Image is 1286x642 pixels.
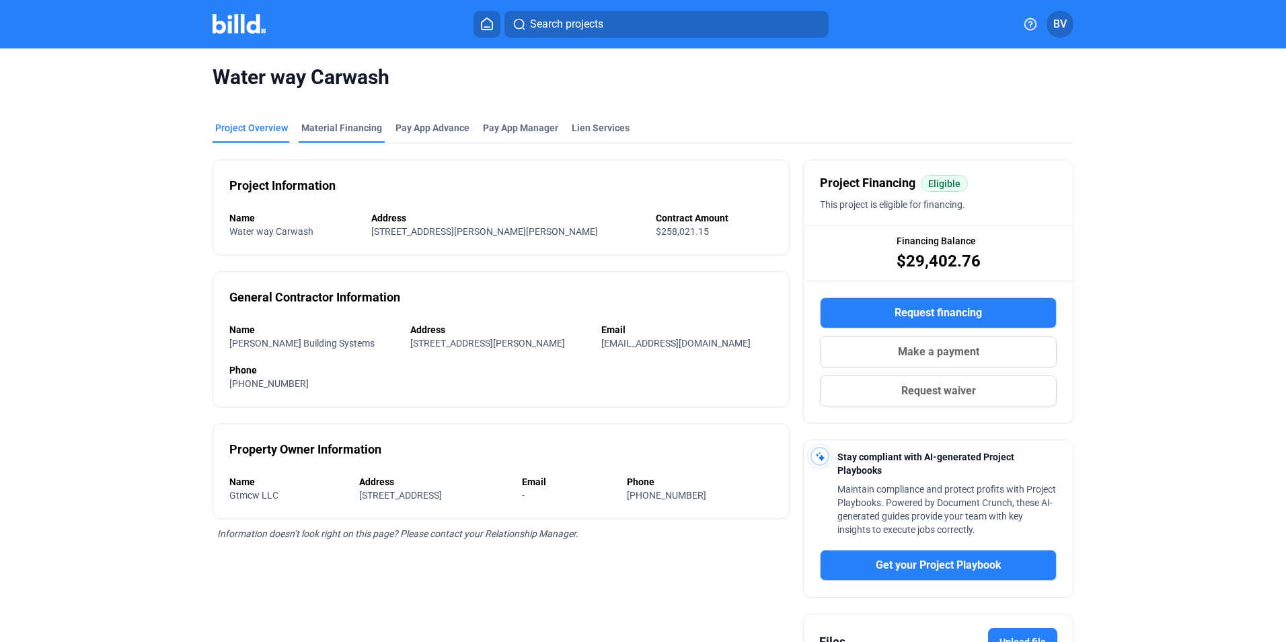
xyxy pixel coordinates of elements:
[371,226,598,237] span: [STREET_ADDRESS][PERSON_NAME][PERSON_NAME]
[410,338,565,349] span: [STREET_ADDRESS][PERSON_NAME]
[656,211,773,225] div: Contract Amount
[897,234,976,248] span: Financing Balance
[213,14,266,34] img: Billd Company Logo
[820,199,965,210] span: This project is eligible for financing.
[820,376,1057,406] button: Request waiver
[820,336,1057,367] button: Make a payment
[627,475,773,489] div: Phone
[897,250,981,272] span: $29,402.76
[359,475,509,489] div: Address
[627,490,706,501] span: [PHONE_NUMBER]
[876,557,1001,573] span: Get your Project Playbook
[395,121,469,135] div: Pay App Advance
[229,323,397,336] div: Name
[522,490,525,501] span: -
[895,305,982,321] span: Request financing
[229,338,375,349] span: [PERSON_NAME] Building Systems
[820,174,915,192] span: Project Financing
[530,16,603,32] span: Search projects
[837,452,1014,476] span: Stay compliant with AI-generated Project Playbooks
[483,121,558,135] span: Pay App Manager
[901,383,976,399] span: Request waiver
[229,440,381,459] div: Property Owner Information
[572,121,630,135] div: Lien Services
[359,490,442,501] span: [STREET_ADDRESS]
[229,475,346,489] div: Name
[601,338,751,349] span: [EMAIL_ADDRESS][DOMAIN_NAME]
[820,297,1057,328] button: Request financing
[504,11,829,38] button: Search projects
[898,344,979,360] span: Make a payment
[301,121,382,135] div: Material Financing
[229,226,313,237] span: Water way Carwash
[215,121,288,135] div: Project Overview
[921,175,968,192] mat-chip: Eligible
[410,323,587,336] div: Address
[371,211,642,225] div: Address
[229,211,358,225] div: Name
[820,550,1057,581] button: Get your Project Playbook
[601,323,773,336] div: Email
[229,176,336,195] div: Project Information
[229,490,278,501] span: Gtmcw LLC
[229,378,309,389] span: [PHONE_NUMBER]
[1047,11,1073,38] button: BV
[229,363,773,377] div: Phone
[229,288,400,307] div: General Contractor Information
[522,475,613,489] div: Email
[837,484,1056,535] span: Maintain compliance and protect profits with Project Playbooks. Powered by Document Crunch, these...
[656,226,709,237] span: $258,021.15
[217,528,578,539] span: Information doesn’t look right on this page? Please contact your Relationship Manager.
[213,65,1073,90] span: Water way Carwash
[1053,16,1067,32] span: BV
